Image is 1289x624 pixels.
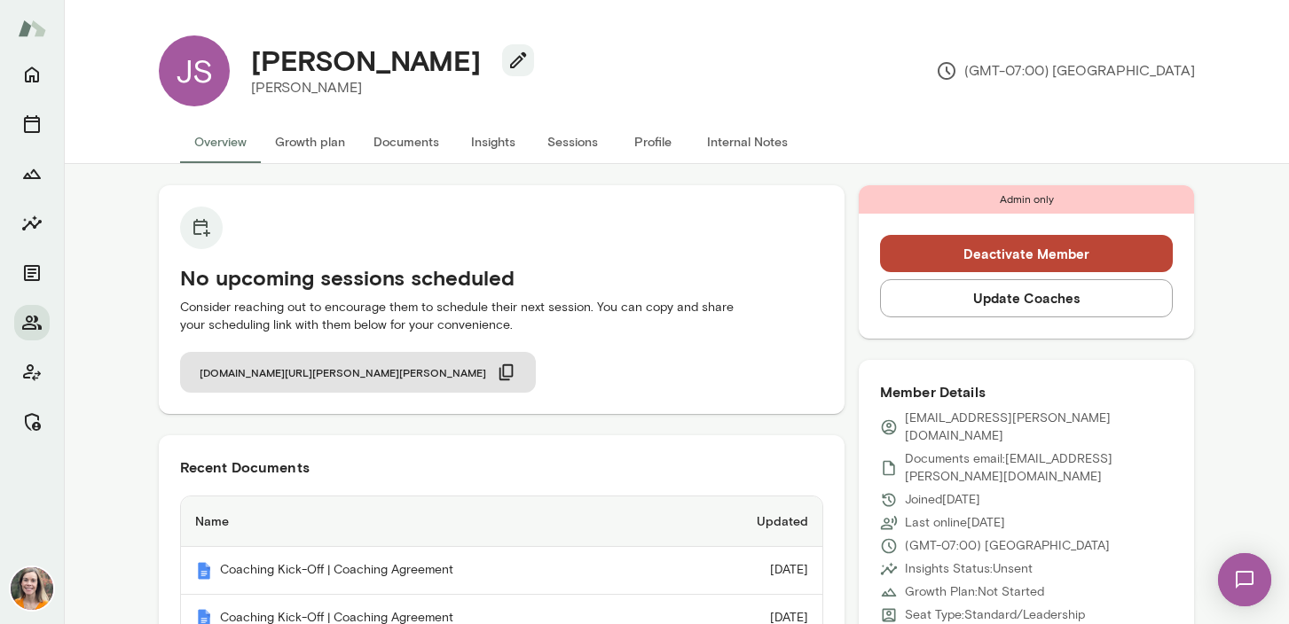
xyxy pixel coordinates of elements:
[159,35,230,106] div: JS
[682,547,822,595] td: [DATE]
[693,121,802,163] button: Internal Notes
[880,279,1174,316] button: Update Coaches
[359,121,453,163] button: Documents
[251,77,520,98] p: [PERSON_NAME]
[905,606,1085,624] p: Seat Type: Standard/Leadership
[859,185,1195,214] div: Admin only
[181,547,683,595] th: Coaching Kick-Off | Coaching Agreement
[11,567,53,610] img: Carrie Kelly
[14,255,50,291] button: Documents
[180,121,261,163] button: Overview
[613,121,693,163] button: Profile
[905,583,1044,601] p: Growth Plan: Not Started
[180,263,823,292] h5: No upcoming sessions scheduled
[14,305,50,340] button: Members
[195,562,213,580] img: Mento
[14,106,50,142] button: Sessions
[200,365,486,379] span: [DOMAIN_NAME][URL][PERSON_NAME][PERSON_NAME]
[936,60,1195,82] p: (GMT-07:00) [GEOGRAPHIC_DATA]
[905,560,1033,578] p: Insights Status: Unsent
[905,450,1174,486] p: Documents email: [EMAIL_ADDRESS][PERSON_NAME][DOMAIN_NAME]
[905,537,1110,555] p: (GMT-07:00) [GEOGRAPHIC_DATA]
[14,57,50,92] button: Home
[905,514,1005,532] p: Last online [DATE]
[180,352,536,393] button: [DOMAIN_NAME][URL][PERSON_NAME][PERSON_NAME]
[14,156,50,191] button: Growth Plan
[880,381,1174,402] h6: Member Details
[453,121,533,163] button: Insights
[905,491,980,509] p: Joined [DATE]
[181,496,683,547] th: Name
[18,12,46,45] img: Mento
[14,206,50,241] button: Insights
[251,43,481,77] h4: [PERSON_NAME]
[880,235,1174,272] button: Deactivate Member
[14,404,50,440] button: Manage
[905,409,1174,445] p: [EMAIL_ADDRESS][PERSON_NAME][DOMAIN_NAME]
[533,121,613,163] button: Sessions
[180,299,823,334] p: Consider reaching out to encourage them to schedule their next session. You can copy and share yo...
[261,121,359,163] button: Growth plan
[682,496,822,547] th: Updated
[14,355,50,390] button: Client app
[180,456,823,478] h6: Recent Documents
